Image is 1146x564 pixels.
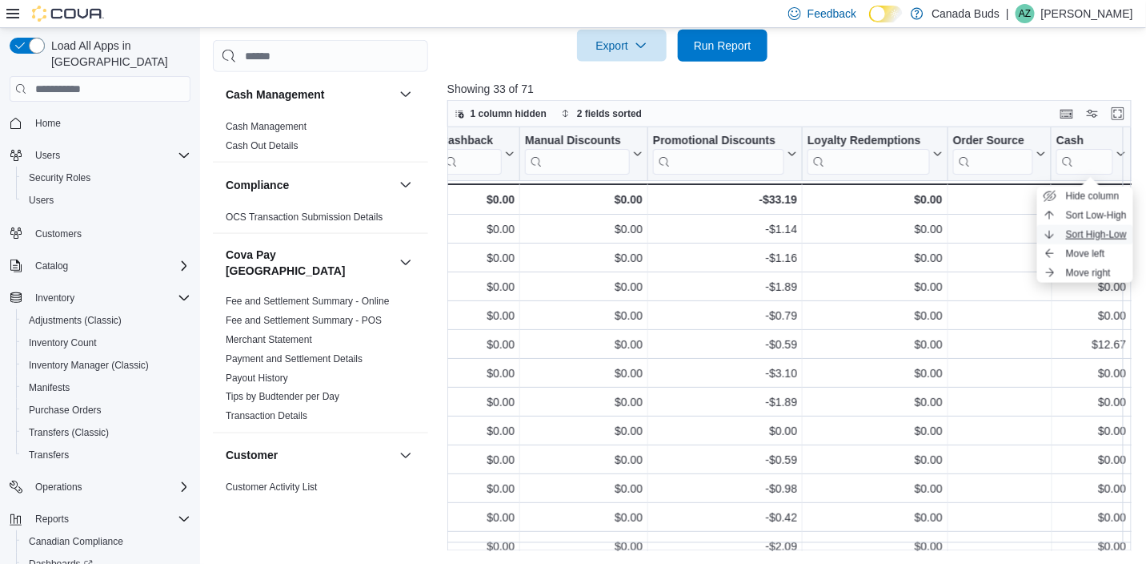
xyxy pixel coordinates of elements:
div: $0.00 [807,393,943,412]
div: $0.00 [1056,277,1126,296]
div: $0.00 [807,421,943,441]
span: Sort Low-High [1066,209,1127,222]
a: Home [29,114,67,133]
div: $0.00 [440,277,515,296]
div: $0.00 [440,450,515,469]
span: Customers [29,223,190,243]
button: Canadian Compliance [16,530,197,553]
div: Cova Pay [GEOGRAPHIC_DATA] [213,292,428,433]
button: Cashback [440,134,515,175]
span: Move left [1066,248,1105,260]
a: Payment and Settlement Details [226,353,363,365]
a: Canadian Compliance [22,532,130,551]
div: $0.00 [440,421,515,441]
div: $0.00 [1056,306,1126,325]
div: $0.00 [525,190,643,209]
button: Home [3,111,197,135]
button: Inventory Count [16,332,197,354]
span: Inventory [29,288,190,308]
div: $0.00 [1056,537,1126,556]
p: Showing 33 of 71 [447,81,1139,97]
a: Transfers (Classic) [22,423,115,442]
button: Cova Pay [GEOGRAPHIC_DATA] [226,247,393,279]
button: Operations [3,476,197,498]
div: $0.00 [807,306,943,325]
button: Manifests [16,377,197,399]
div: $0.00 [525,393,643,412]
a: Transfers [22,445,75,465]
button: 1 column hidden [448,104,553,123]
span: Merchant Statement [226,333,312,346]
span: Home [29,113,190,133]
div: $0.00 [440,335,515,354]
span: Tips by Budtender per Day [226,391,339,404]
span: 1 column hidden [471,107,547,120]
div: $0.00 [1056,450,1126,469]
span: Fee and Settlement Summary - POS [226,314,382,327]
a: Inventory Manager (Classic) [22,356,155,375]
button: Manual Discounts [525,134,643,175]
a: Payout History [226,373,288,384]
div: $0.00 [807,364,943,383]
button: Run Report [678,30,767,62]
div: Promotional Discounts [653,134,784,175]
div: $0.00 [440,248,515,268]
span: Users [35,149,60,162]
div: Manual Discounts [525,134,630,149]
span: AZ [1019,4,1031,23]
span: Catalog [35,260,68,272]
button: Move right [1037,264,1133,283]
button: Hide column [1037,187,1133,206]
span: Transfers (Classic) [22,423,190,442]
button: 2 fields sorted [555,104,648,123]
p: [PERSON_NAME] [1041,4,1133,23]
div: $0.00 [440,479,515,498]
span: Catalog [29,256,190,276]
a: Customers [29,224,88,244]
p: Canada Buds [932,4,1000,23]
span: Transaction Details [226,410,307,423]
button: Promotional Discounts [653,134,797,175]
button: Cash [1056,134,1126,175]
div: -$1.14 [653,220,797,239]
div: $0.00 [807,479,943,498]
div: $0.00 [440,220,515,239]
div: -$33.19 [653,190,797,209]
input: Dark Mode [869,6,903,22]
div: $0.00 [1056,421,1126,441]
button: Reports [3,508,197,530]
button: Customers [3,221,197,244]
div: $0.00 [807,248,943,268]
h3: Cash Management [226,87,325,103]
span: Cash Out Details [226,139,299,152]
div: $0.00 [1056,364,1126,383]
h3: Customer [226,448,278,464]
div: $12.67 [1056,335,1126,354]
span: Transfers (Classic) [29,426,109,439]
div: Cash Management [213,117,428,162]
div: $0.00 [1056,393,1126,412]
a: Users [22,191,60,210]
div: -$1.16 [653,248,797,268]
span: Hide column [1066,190,1120,203]
button: Transfers (Classic) [16,421,197,444]
span: Purchase Orders [22,401,190,420]
a: OCS Transaction Submission Details [226,211,383,223]
span: Load All Apps in [GEOGRAPHIC_DATA] [45,38,190,70]
div: $0.00 [807,220,943,239]
button: Loyalty Redemptions [807,134,943,175]
div: Order Source [953,134,1033,175]
div: Loyalty Redemptions [807,134,930,149]
a: Cash Management [226,121,307,132]
div: Promotional Discounts [653,134,784,149]
div: $0.00 [440,508,515,527]
div: $0.00 [525,335,643,354]
button: Keyboard shortcuts [1057,104,1076,123]
div: Aaron Zgud [1016,4,1035,23]
button: Move left [1037,244,1133,264]
div: -$0.59 [653,335,797,354]
div: -$3.10 [653,364,797,383]
span: Users [22,191,190,210]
